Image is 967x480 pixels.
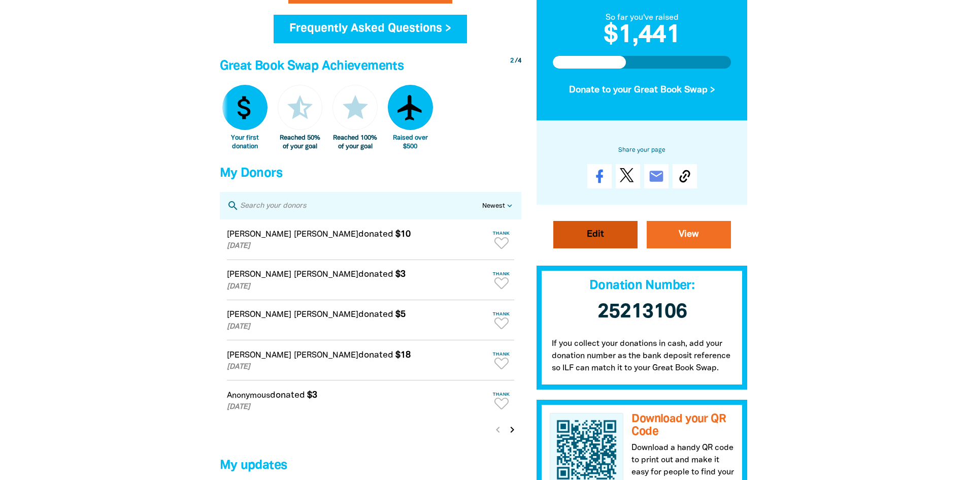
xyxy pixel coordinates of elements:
[616,164,640,188] a: Post
[358,270,393,278] span: donated
[294,352,358,359] em: [PERSON_NAME]
[510,56,521,66] div: / 4
[395,270,406,278] em: $3
[553,77,731,104] button: Donate to your Great Book Swap >
[294,231,358,238] em: [PERSON_NAME]
[489,347,514,373] button: Thank
[489,267,514,293] button: Thank
[227,322,487,333] p: [DATE]
[489,227,514,252] button: Thank
[274,15,467,43] a: Frequently Asked Questions >
[395,92,425,123] i: airplanemode_active
[270,391,305,399] span: donated
[220,56,521,77] h4: Great Book Swap Achievements
[553,12,731,24] div: So far you've raised
[644,164,669,188] a: email
[227,362,487,373] p: [DATE]
[307,391,317,399] em: $3
[589,280,694,292] span: Donation Number:
[220,460,287,471] span: My updates
[537,328,748,390] p: If you collect your donations in cash, add your donation number as the bank deposit reference so ...
[239,199,482,212] input: Search your donors
[489,351,514,357] span: Thank
[553,145,731,156] h6: Share your page
[222,134,268,151] div: Your first donation
[647,221,731,248] a: View
[395,351,411,359] em: $18
[597,303,687,322] span: 25213106
[358,230,393,238] span: donated
[395,310,406,318] em: $5
[505,423,519,437] button: Next page
[648,168,664,184] i: email
[227,241,487,252] p: [DATE]
[587,164,612,188] a: Share
[294,271,358,278] em: [PERSON_NAME]
[388,134,433,151] div: Raised over $500
[506,424,518,436] i: chevron_right
[229,92,260,123] i: attach_money
[227,231,291,238] em: [PERSON_NAME]
[220,168,282,179] span: My Donors
[489,271,514,276] span: Thank
[673,164,697,188] button: Copy Link
[489,311,514,316] span: Thank
[220,219,521,443] div: Paginated content
[553,221,638,248] a: Edit
[227,311,291,318] em: [PERSON_NAME]
[631,413,734,438] h3: Download your QR Code
[358,310,393,318] span: donated
[227,271,291,278] em: [PERSON_NAME]
[340,92,371,123] i: star
[227,392,270,399] em: Anonymous
[510,58,514,64] span: 2
[332,134,378,151] div: Reached 100% of your goal
[227,281,487,293] p: [DATE]
[489,392,514,397] span: Thank
[285,92,315,123] i: star_half
[489,388,514,413] button: Thank
[294,311,358,318] em: [PERSON_NAME]
[227,200,239,212] i: search
[489,231,514,236] span: Thank
[227,402,487,413] p: [DATE]
[553,24,731,48] h2: $1,441
[278,134,323,151] div: Reached 50% of your goal
[227,352,291,359] em: [PERSON_NAME]
[395,230,411,238] em: $10
[358,351,393,359] span: donated
[489,307,514,333] button: Thank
